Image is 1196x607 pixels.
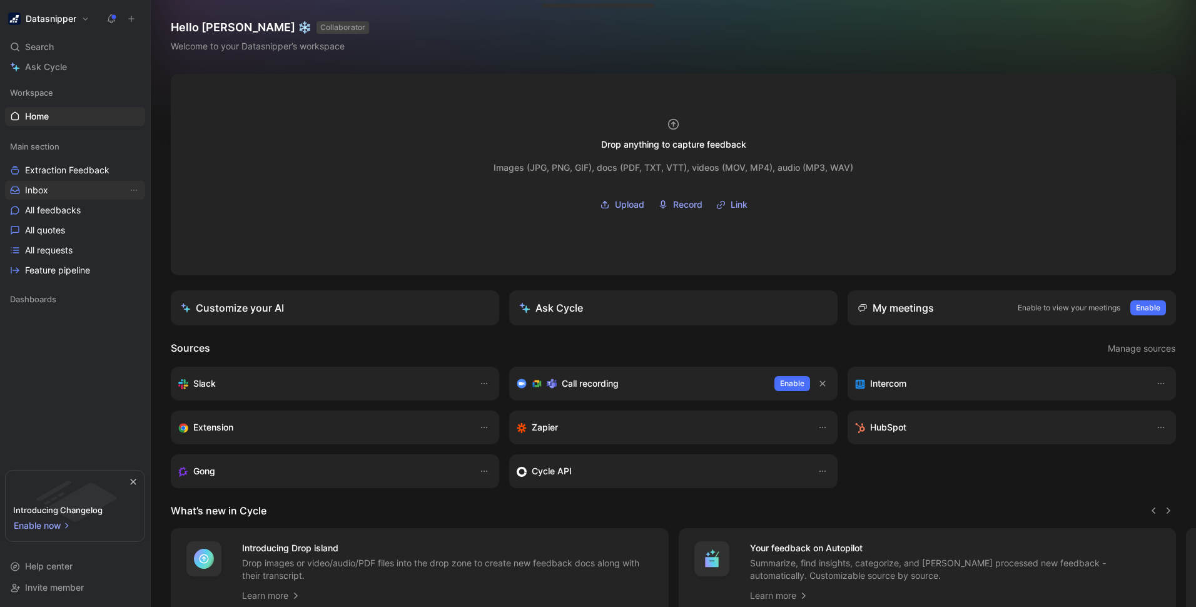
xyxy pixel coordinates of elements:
[731,197,747,212] span: Link
[5,241,145,260] a: All requests
[242,557,654,582] p: Drop images or video/audio/PDF files into the drop zone to create new feedback docs along with th...
[5,201,145,220] a: All feedbacks
[601,137,746,152] div: Drop anything to capture feedback
[193,420,233,435] h3: Extension
[171,20,369,35] h1: Hello [PERSON_NAME] ❄️
[750,557,1162,582] p: Summarize, find insights, categorize, and [PERSON_NAME] processed new feedback - automatically. C...
[178,420,467,435] div: Capture feedback from anywhere on the web
[171,290,499,325] a: Customize your AI
[5,578,145,597] div: Invite member
[25,39,54,54] span: Search
[519,300,583,315] div: Ask Cycle
[5,290,145,309] div: Dashboards
[25,59,67,74] span: Ask Cycle
[494,160,853,175] div: Images (JPG, PNG, GIF), docs (PDF, TXT, VTT), videos (MOV, MP4), audio (MP3, WAV)
[774,376,810,391] button: Enable
[532,464,572,479] h3: Cycle API
[532,420,558,435] h3: Zapier
[317,21,369,34] button: COLLABORATOR
[615,197,644,212] span: Upload
[654,195,707,214] button: Record
[171,340,210,357] h2: Sources
[517,464,805,479] div: Sync customers & send feedback from custom sources. Get inspired by our favorite use case
[517,420,805,435] div: Capture feedback from thousands of sources with Zapier (survey results, recordings, sheets, etc).
[712,195,752,214] button: Link
[10,86,53,99] span: Workspace
[13,502,103,518] div: Introducing Changelog
[242,541,654,556] h4: Introducing Drop island
[1130,300,1166,315] button: Enable
[5,161,145,180] a: Extraction Feedback
[181,300,284,315] div: Customize your AI
[750,588,809,603] a: Learn more
[595,195,649,214] button: Upload
[25,582,84,593] span: Invite member
[858,300,934,315] div: My meetings
[5,107,145,126] a: Home
[25,110,49,123] span: Home
[14,518,63,533] span: Enable now
[25,224,65,237] span: All quotes
[171,503,266,518] h2: What’s new in Cycle
[13,518,72,534] button: Enable now
[855,376,1143,391] div: Sync your customers, send feedback and get updates in Intercom
[25,264,90,277] span: Feature pipeline
[8,13,21,25] img: Datasnipper
[5,10,93,28] button: DatasnipperDatasnipper
[26,13,76,24] h1: Datasnipper
[25,244,73,257] span: All requests
[1018,302,1120,314] p: Enable to view your meetings
[178,464,467,479] div: Capture feedback from your incoming calls
[5,137,145,156] div: Main section
[780,377,804,390] span: Enable
[5,83,145,102] div: Workspace
[5,557,145,576] div: Help center
[1136,302,1160,314] span: Enable
[10,140,59,153] span: Main section
[171,39,369,54] div: Welcome to your Datasnipper’s workspace
[178,376,467,391] div: Sync your customers, send feedback and get updates in Slack
[870,376,906,391] h3: Intercom
[750,541,1162,556] h4: Your feedback on Autopilot
[5,261,145,280] a: Feature pipeline
[562,376,619,391] h3: Call recording
[5,290,145,312] div: Dashboards
[25,204,81,217] span: All feedbacks
[10,293,56,305] span: Dashboards
[673,197,702,212] span: Record
[25,561,73,571] span: Help center
[5,38,145,56] div: Search
[870,420,906,435] h3: HubSpot
[5,137,145,280] div: Main sectionExtraction FeedbackInboxView actionsAll feedbacksAll quotesAll requestsFeature pipeline
[517,376,764,391] div: Record & transcribe meetings from Zoom, Meet & Teams.
[5,221,145,240] a: All quotes
[193,376,216,391] h3: Slack
[16,471,134,534] img: bg-BLZuj68n.svg
[128,184,140,196] button: View actions
[1108,341,1175,356] span: Manage sources
[5,181,145,200] a: InboxView actions
[193,464,215,479] h3: Gong
[25,164,109,176] span: Extraction Feedback
[5,58,145,76] a: Ask Cycle
[509,290,838,325] button: Ask Cycle
[1107,340,1176,357] button: Manage sources
[25,184,48,196] span: Inbox
[242,588,301,603] a: Learn more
